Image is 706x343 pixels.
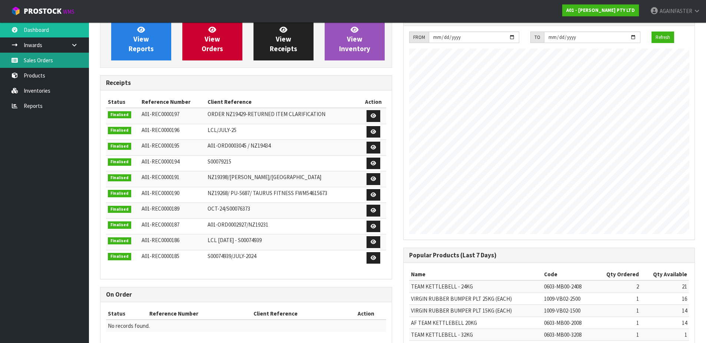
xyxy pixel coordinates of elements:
span: Finalised [108,221,131,229]
th: Client Reference [206,96,361,108]
a: ViewOrders [182,18,242,60]
span: NZ19398/[PERSON_NAME]/[GEOGRAPHIC_DATA] [208,174,321,181]
td: 1 [594,305,641,317]
th: Action [346,308,386,320]
span: A01-REC0000197 [142,111,179,118]
small: WMS [63,8,74,15]
strong: A01 - [PERSON_NAME] PTY LTD [566,7,635,13]
th: Reference Number [148,308,251,320]
td: TEAM KETTLEBELL - 24KG [409,280,542,293]
span: A01-ORD0003045 / NZ19434 [208,142,271,149]
td: 0603-MB00-3208 [542,329,594,340]
span: NZ19268/ PU-5687/ TAURUS FITNESS FWM54615673 [208,189,327,197]
td: 2 [594,280,641,293]
span: View Reports [129,25,154,53]
h3: On Order [106,291,386,298]
td: 14 [641,317,689,329]
span: A01-REC0000195 [142,142,179,149]
td: TEAM KETTLEBELL - 32KG [409,329,542,340]
span: ProStock [24,6,62,16]
span: View Receipts [270,25,297,53]
span: A01-ORD0002927/NZ19231 [208,221,268,228]
th: Client Reference [252,308,346,320]
span: Finalised [108,158,131,166]
span: S00079215 [208,158,231,165]
div: FROM [409,32,429,43]
span: Finalised [108,174,131,182]
td: AF TEAM KETTLEBELL 20KG [409,317,542,329]
td: VIRGIN RUBBER BUMPER PLT 25KG (EACH) [409,293,542,304]
img: cube-alt.png [11,6,20,16]
span: LCL [DATE] - S00074939 [208,237,262,244]
a: ViewReceipts [253,18,314,60]
td: 14 [641,305,689,317]
th: Reference Number [140,96,206,108]
th: Status [106,308,148,320]
td: No records found. [106,320,386,332]
span: A01-REC0000191 [142,174,179,181]
th: Action [361,96,386,108]
span: A01-REC0000187 [142,221,179,228]
span: Finalised [108,237,131,245]
td: 16 [641,293,689,304]
span: A01-REC0000190 [142,189,179,197]
span: View Inventory [339,25,370,53]
h3: Receipts [106,79,386,86]
span: A01-REC0000189 [142,205,179,212]
td: 1 [594,329,641,340]
td: 1009-VB02-1500 [542,305,594,317]
td: 1 [641,329,689,340]
span: A01-REC0000196 [142,126,179,133]
span: ORDER NZ19429-RETURNED ITEM CLARIFICATION [208,111,325,118]
span: OCT-24/S00076373 [208,205,250,212]
button: Refresh [652,32,674,43]
td: 0603-MB00-2408 [542,280,594,293]
th: Name [409,268,542,280]
th: Qty Ordered [594,268,641,280]
th: Status [106,96,140,108]
span: Finalised [108,190,131,197]
td: 21 [641,280,689,293]
span: A01-REC0000186 [142,237,179,244]
span: Finalised [108,143,131,150]
a: ViewReports [111,18,171,60]
span: Finalised [108,253,131,260]
td: 0603-MB00-2008 [542,317,594,329]
span: A01-REC0000185 [142,253,179,260]
a: ViewInventory [325,18,385,60]
span: AGAINFASTER [660,7,692,14]
span: View Orders [202,25,223,53]
span: A01-REC0000194 [142,158,179,165]
span: Finalised [108,111,131,119]
th: Code [542,268,594,280]
span: S00074939/JULY-2024 [208,253,256,260]
td: 1 [594,293,641,304]
h3: Popular Products (Last 7 Days) [409,252,689,259]
span: LCL/JULY-25 [208,126,236,133]
th: Qty Available [641,268,689,280]
span: Finalised [108,127,131,134]
div: TO [530,32,544,43]
td: 1009-VB02-2500 [542,293,594,304]
td: 1 [594,317,641,329]
span: Finalised [108,206,131,213]
td: VIRGIN RUBBER BUMPER PLT 15KG (EACH) [409,305,542,317]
